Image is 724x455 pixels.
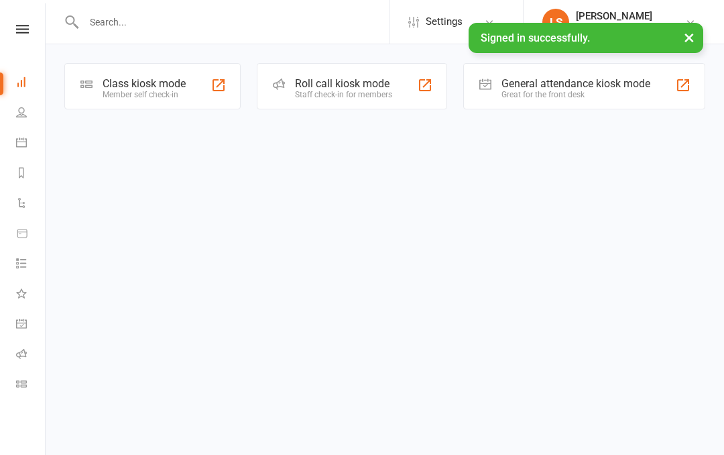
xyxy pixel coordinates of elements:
[576,22,652,34] div: Bellingen Fitness
[295,77,392,90] div: Roll call kiosk mode
[80,13,389,32] input: Search...
[103,77,186,90] div: Class kiosk mode
[481,32,590,44] span: Signed in successfully.
[16,370,46,401] a: Class kiosk mode
[295,90,392,99] div: Staff check-in for members
[16,99,46,129] a: People
[16,280,46,310] a: What's New
[501,90,650,99] div: Great for the front desk
[426,7,463,37] span: Settings
[576,10,652,22] div: [PERSON_NAME]
[16,68,46,99] a: Dashboard
[103,90,186,99] div: Member self check-in
[16,159,46,189] a: Reports
[501,77,650,90] div: General attendance kiosk mode
[542,9,569,36] div: LS
[16,340,46,370] a: Roll call kiosk mode
[16,129,46,159] a: Calendar
[16,310,46,340] a: General attendance kiosk mode
[16,219,46,250] a: Product Sales
[677,23,701,52] button: ×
